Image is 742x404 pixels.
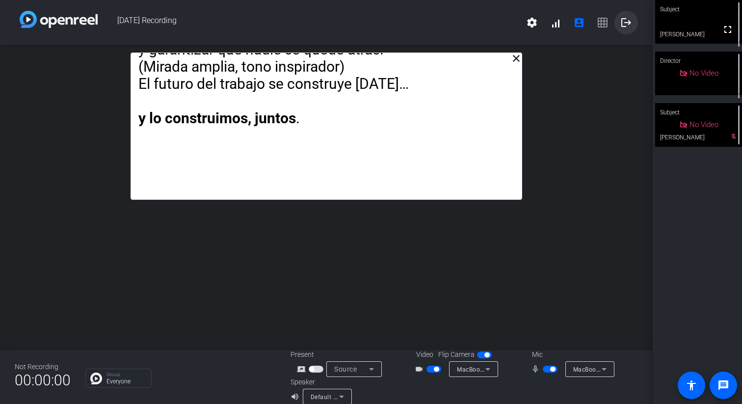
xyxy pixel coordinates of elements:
mat-icon: volume_up [291,391,302,403]
div: Speaker [291,377,349,387]
span: MacBook Pro Microphone (Built-in) [573,365,673,373]
mat-icon: settings [526,17,538,28]
span: No Video [689,120,718,129]
mat-icon: fullscreen [722,24,734,35]
img: white-gradient.svg [20,11,98,28]
mat-icon: screen_share_outline [297,363,309,375]
div: Present [291,350,389,360]
mat-icon: close [510,53,522,64]
p: (Mirada amplia, tono inspirador) El futuro del trabajo se construye [DATE]… . [138,58,514,127]
span: Video [416,350,433,360]
mat-icon: accessibility [686,379,697,391]
mat-icon: logout [620,17,632,28]
strong: y lo construimos, juntos [138,109,296,127]
span: 00:00:00 [15,368,71,392]
div: Mic [522,350,620,360]
span: [DATE] Recording [98,11,520,34]
span: Source [334,365,357,373]
span: MacBook Pro Camera (0000:0001) [457,365,556,373]
mat-icon: mic_none [531,363,543,375]
div: Director [655,52,742,70]
span: Default - MacBook Pro Speakers (Built-in) [311,393,429,401]
img: Chat Icon [90,373,102,384]
p: Everyone [106,378,146,384]
button: signal_cellular_alt [544,11,567,34]
span: Flip Camera [438,350,475,360]
span: No Video [689,69,718,78]
mat-icon: account_box [573,17,585,28]
mat-icon: message [717,379,729,391]
div: Not Recording [15,362,71,372]
div: Subject [655,103,742,122]
p: Group [106,372,146,377]
mat-icon: videocam_outline [415,363,426,375]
